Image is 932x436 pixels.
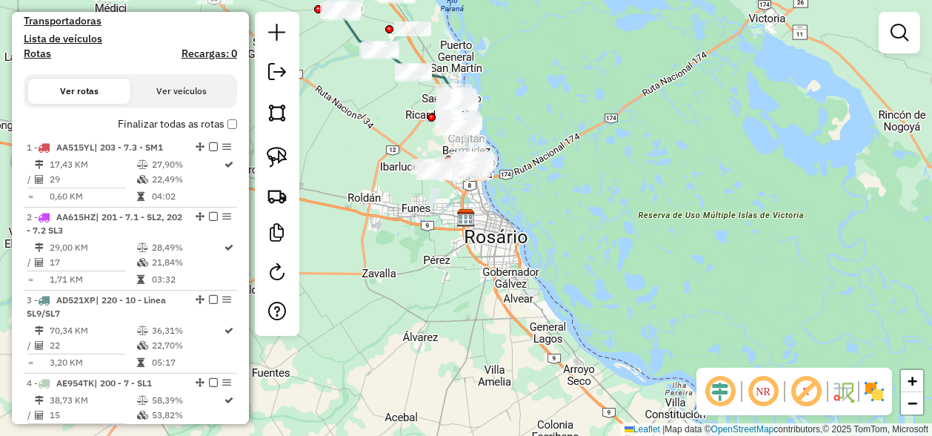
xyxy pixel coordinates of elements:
img: Selecionar atividades - polígono [267,102,287,123]
td: 3,20 KM [49,355,136,370]
td: 0,60 KM [49,189,136,204]
i: Total de Atividades [35,341,44,350]
td: 17 [49,255,136,270]
i: Tempo total em rota [137,275,144,284]
em: Alterar sequência das rotas [196,295,204,304]
i: Total de Atividades [35,258,44,267]
span: | 203 - 7.3 - SM1 [94,142,163,153]
td: 17,43 KM [49,157,136,172]
span: − [908,394,917,412]
span: Ocultar NR [745,374,781,409]
td: 58,39% [151,393,223,408]
a: Reroteirizar Sessão [262,257,292,291]
td: 04:02 [151,189,223,204]
em: Finalizar rota [209,212,218,221]
i: Tempo total em rota [137,358,144,367]
i: Rota otimizada [224,326,233,335]
span: Ocultar deslocamento [702,374,738,409]
img: Exibir/Ocultar setores [862,380,886,403]
span: | 201 - 7.1 - SL2, 202 - 7.2 SL3 [27,211,182,236]
span: 1 - [27,142,163,153]
em: Opções [222,378,231,387]
h4: Lista de veículos [24,33,237,45]
a: Exportar sessão [262,57,292,90]
i: Rota otimizada [224,243,233,252]
i: % de utilização da cubagem [137,341,148,350]
td: 05:17 [151,355,223,370]
em: Opções [222,212,231,221]
a: Criar rota [261,179,293,212]
i: Rota otimizada [224,160,233,169]
em: Alterar sequência das rotas [196,212,204,221]
i: Rota otimizada [224,396,233,405]
td: 03:32 [151,272,223,287]
td: 15 [49,408,136,423]
a: OpenStreetMap [711,424,774,435]
span: AA615HZ [56,211,96,222]
i: Total de Atividades [35,411,44,420]
i: Distância Total [35,396,44,405]
td: 29,00 KM [49,240,136,255]
td: / [27,255,34,270]
i: Tempo total em rota [137,192,144,201]
a: Exibir filtros [885,18,914,47]
td: 29 [49,172,136,187]
i: Distância Total [35,243,44,252]
h4: Rotas [24,47,51,60]
em: Alterar sequência das rotas [196,378,204,387]
i: % de utilização da cubagem [137,411,148,420]
td: 22 [49,338,136,353]
td: 21,84% [151,255,223,270]
span: 3 - [27,294,166,319]
em: Finalizar rota [209,378,218,387]
td: / [27,338,34,353]
td: = [27,189,34,204]
i: % de utilização da cubagem [137,175,148,184]
i: % de utilização do peso [137,326,148,335]
h4: Transportadoras [24,15,237,27]
img: Selecionar atividades - laço [267,147,287,168]
span: | 220 - 10 - Linea SL9/SL7 [27,294,166,319]
a: Nova sessão e pesquisa [262,18,292,51]
td: / [27,172,34,187]
span: AE954TK [56,377,94,389]
td: = [27,272,34,287]
td: 28,49% [151,240,223,255]
td: 22,49% [151,172,223,187]
i: % de utilização do peso [137,396,148,405]
td: 22,70% [151,338,223,353]
td: 27,90% [151,157,223,172]
i: % de utilização do peso [137,160,148,169]
i: Total de Atividades [35,175,44,184]
i: % de utilização da cubagem [137,258,148,267]
em: Opções [222,142,231,151]
td: = [27,355,34,370]
img: PA - San Lorenzo [453,110,473,129]
em: Alterar sequência das rotas [196,142,204,151]
span: | [662,424,665,435]
td: 70,34 KM [49,323,136,338]
i: Distância Total [35,160,44,169]
td: 1,71 KM [49,272,136,287]
button: Ver rotas [28,79,130,104]
i: Distância Total [35,326,44,335]
a: Leaflet [625,424,660,435]
a: Criar modelo [262,218,292,251]
span: Exibir rótulo [788,374,824,409]
td: / [27,408,34,423]
img: Fluxo de ruas [831,380,855,403]
a: Zoom in [901,370,923,392]
span: AA515YL [56,142,94,153]
span: | 200 - 7 - SL1 [94,377,152,389]
img: Criar rota [267,185,287,206]
h4: Recargas: 0 [182,47,237,60]
td: 38,73 KM [49,393,136,408]
span: 4 - [27,377,152,389]
input: Finalizar todas as rotas [227,119,237,129]
img: SAZ AR Rosario II - Mino [456,208,476,228]
span: AD521XP [56,294,96,305]
label: Finalizar todas as rotas [118,116,237,132]
td: 36,31% [151,323,223,338]
a: Zoom out [901,392,923,414]
em: Finalizar rota [209,142,218,151]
